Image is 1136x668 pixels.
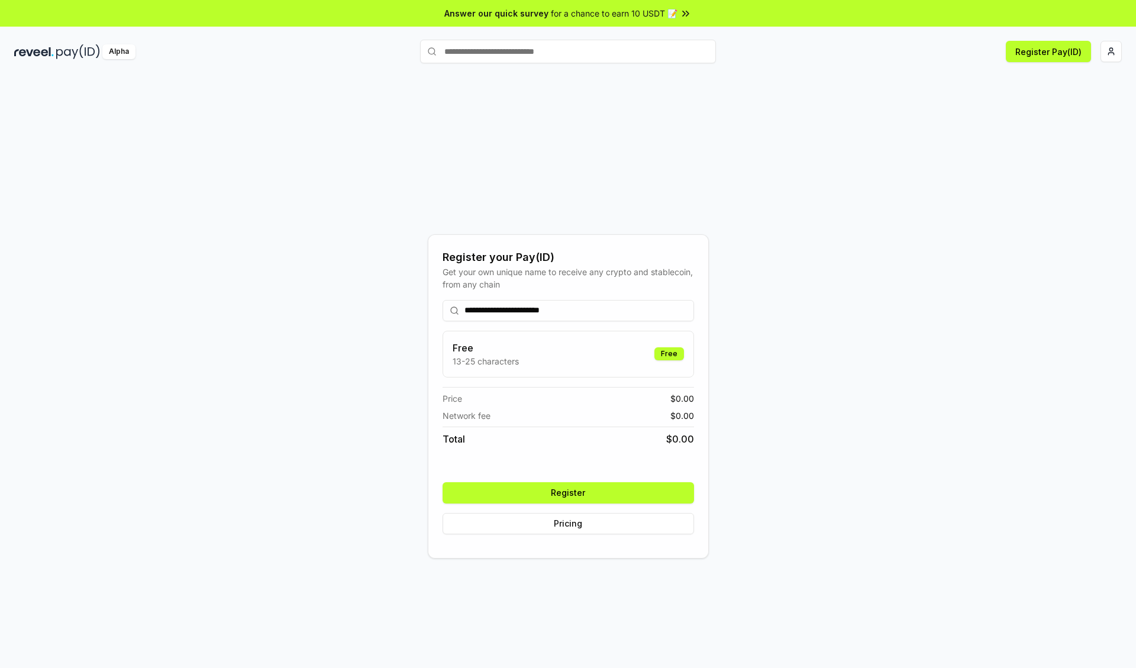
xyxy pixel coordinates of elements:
[443,482,694,504] button: Register
[453,355,519,367] p: 13-25 characters
[670,409,694,422] span: $ 0.00
[443,266,694,291] div: Get your own unique name to receive any crypto and stablecoin, from any chain
[666,432,694,446] span: $ 0.00
[443,249,694,266] div: Register your Pay(ID)
[443,392,462,405] span: Price
[551,7,677,20] span: for a chance to earn 10 USDT 📝
[443,432,465,446] span: Total
[443,409,490,422] span: Network fee
[56,44,100,59] img: pay_id
[654,347,684,360] div: Free
[444,7,548,20] span: Answer our quick survey
[102,44,135,59] div: Alpha
[670,392,694,405] span: $ 0.00
[14,44,54,59] img: reveel_dark
[453,341,519,355] h3: Free
[1006,41,1091,62] button: Register Pay(ID)
[443,513,694,534] button: Pricing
